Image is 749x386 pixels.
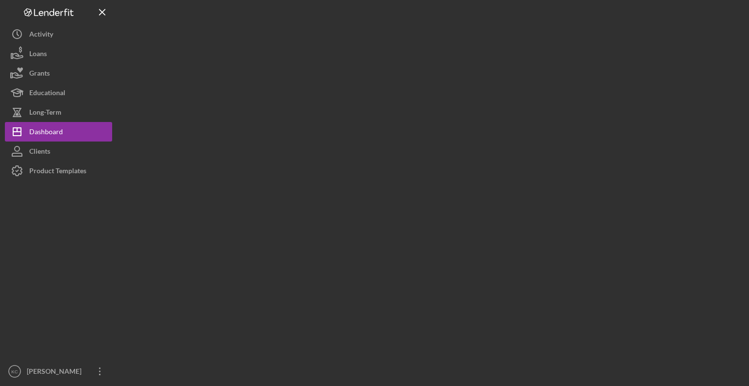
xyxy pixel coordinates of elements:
div: Activity [29,24,53,46]
button: Dashboard [5,122,112,142]
div: Clients [29,142,50,163]
div: Long-Term [29,102,61,124]
button: Educational [5,83,112,102]
div: Product Templates [29,161,86,183]
div: Grants [29,63,50,85]
button: Grants [5,63,112,83]
button: Loans [5,44,112,63]
button: Product Templates [5,161,112,181]
div: Loans [29,44,47,66]
text: KC [11,369,18,374]
button: Long-Term [5,102,112,122]
button: Clients [5,142,112,161]
div: [PERSON_NAME] [24,362,88,384]
button: KC[PERSON_NAME] [5,362,112,381]
button: Activity [5,24,112,44]
div: Dashboard [29,122,63,144]
div: Educational [29,83,65,105]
